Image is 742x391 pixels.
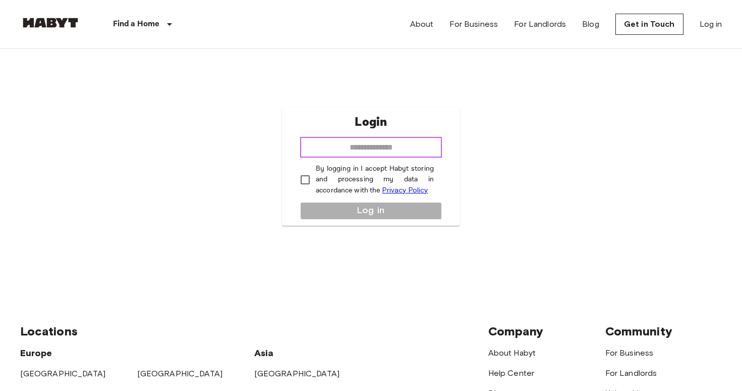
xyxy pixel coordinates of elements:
span: Europe [20,348,52,359]
a: [GEOGRAPHIC_DATA] [254,369,340,378]
span: Locations [20,324,78,338]
a: Log in [700,18,722,30]
img: Habyt [20,18,81,28]
a: [GEOGRAPHIC_DATA] [20,369,106,378]
a: About [410,18,434,30]
span: Asia [254,348,274,359]
a: About Habyt [488,348,536,358]
a: For Business [449,18,498,30]
a: For Business [605,348,654,358]
span: Community [605,324,672,338]
a: Privacy Policy [382,186,428,194]
a: For Landlords [605,368,657,378]
a: For Landlords [514,18,566,30]
p: By logging in I accept Habyt storing and processing my data in accordance with the [316,164,434,196]
p: Find a Home [113,18,160,30]
a: [GEOGRAPHIC_DATA] [137,369,223,378]
a: Help Center [488,368,535,378]
a: Get in Touch [615,14,683,35]
p: Login [355,113,387,131]
span: Company [488,324,544,338]
a: Blog [582,18,599,30]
